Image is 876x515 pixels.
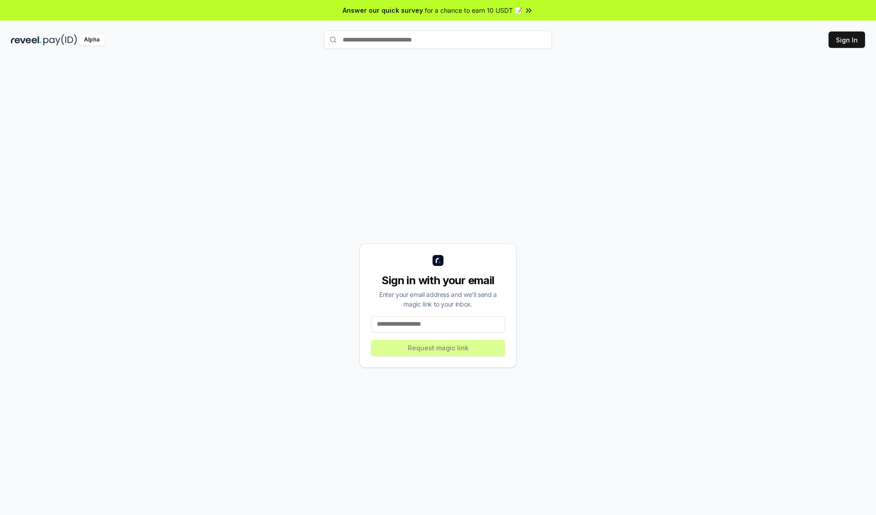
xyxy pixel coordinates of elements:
img: pay_id [43,34,77,46]
div: Enter your email address and we’ll send a magic link to your inbox. [371,290,505,309]
img: reveel_dark [11,34,42,46]
div: Sign in with your email [371,273,505,288]
div: Alpha [79,34,104,46]
span: for a chance to earn 10 USDT 📝 [425,5,522,15]
span: Answer our quick survey [343,5,423,15]
img: logo_small [433,255,443,266]
button: Sign In [829,31,865,48]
